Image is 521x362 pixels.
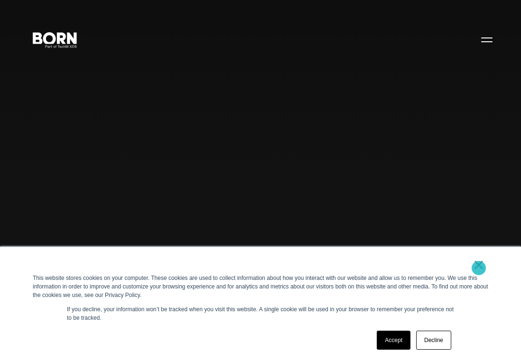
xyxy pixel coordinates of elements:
a: Decline [416,331,451,350]
button: Open [475,29,498,49]
a: Accept [377,331,410,350]
a: × [473,260,484,269]
p: If you decline, your information won’t be tracked when you visit this website. A single cookie wi... [67,305,454,322]
div: This website stores cookies on your computer. These cookies are used to collect information about... [33,274,488,299]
